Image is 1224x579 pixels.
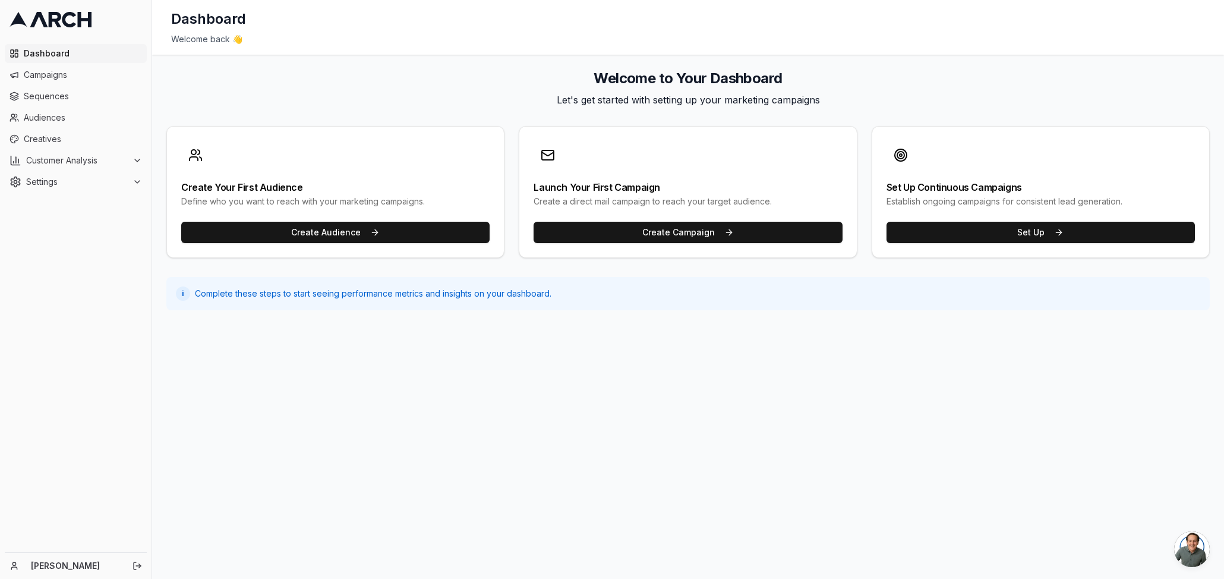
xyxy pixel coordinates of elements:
button: Create Audience [181,222,490,243]
p: Let's get started with setting up your marketing campaigns [166,93,1210,107]
div: Launch Your First Campaign [534,182,842,192]
button: Customer Analysis [5,151,147,170]
span: Campaigns [24,69,142,81]
div: Establish ongoing campaigns for consistent lead generation. [887,196,1195,207]
button: Create Campaign [534,222,842,243]
button: Set Up [887,222,1195,243]
a: Open chat [1174,531,1210,567]
span: Settings [26,176,128,188]
h2: Welcome to Your Dashboard [166,69,1210,88]
div: Create a direct mail campaign to reach your target audience. [534,196,842,207]
a: [PERSON_NAME] [31,560,119,572]
a: Campaigns [5,65,147,84]
button: Settings [5,172,147,191]
span: Sequences [24,90,142,102]
div: Welcome back 👋 [171,33,1205,45]
a: Audiences [5,108,147,127]
span: Audiences [24,112,142,124]
span: Creatives [24,133,142,145]
div: Set Up Continuous Campaigns [887,182,1195,192]
span: i [182,289,184,298]
a: Dashboard [5,44,147,63]
div: Create Your First Audience [181,182,490,192]
span: Complete these steps to start seeing performance metrics and insights on your dashboard. [195,288,551,300]
a: Creatives [5,130,147,149]
h1: Dashboard [171,10,246,29]
span: Dashboard [24,48,142,59]
a: Sequences [5,87,147,106]
div: Define who you want to reach with your marketing campaigns. [181,196,490,207]
span: Customer Analysis [26,155,128,166]
button: Log out [129,558,146,574]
